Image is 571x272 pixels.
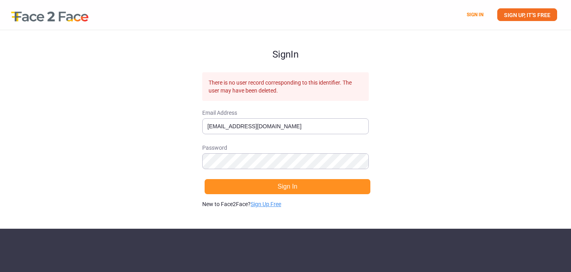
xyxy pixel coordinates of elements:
button: Sign In [204,179,371,195]
a: SIGN UP, IT'S FREE [497,8,557,21]
input: Password [202,153,369,169]
a: Sign Up Free [251,201,281,207]
span: Password [202,144,369,152]
h1: Sign In [202,30,369,60]
a: SIGN IN [467,12,483,17]
input: Email Address [202,118,369,134]
div: There is no user record corresponding to this identifier. The user may have been deleted. [202,72,369,101]
p: New to Face2Face? [202,200,369,208]
span: Email Address [202,109,369,117]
